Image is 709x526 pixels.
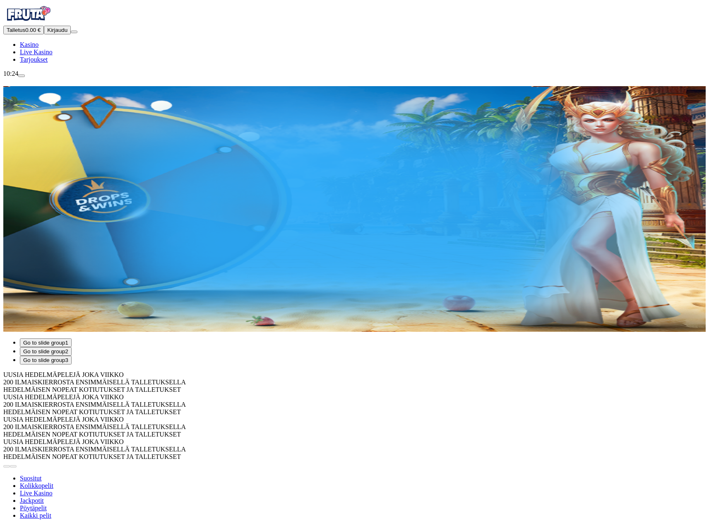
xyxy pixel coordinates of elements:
[10,465,17,468] button: next slide
[3,431,181,438] span: HEDELMÄISEN NOPEAT KOTIUTUKSET JA TALLETUKSET
[3,416,124,423] span: UUSIA HEDELMÄPELEJÄ JOKA VIIKKO
[20,497,44,504] a: Jackpotit
[3,401,186,408] span: 200 ILMAISKIERROSTA ENSIMMÄISELLÄ TALLETUKSELLA
[20,56,48,63] a: gift-inverted iconTarjoukset
[3,70,18,77] span: 10:24
[3,446,186,453] span: 200 ILMAISKIERROSTA ENSIMMÄISELLÄ TALLETUKSELLA
[20,41,38,48] a: diamond iconKasino
[25,27,41,33] span: 0.00 €
[20,356,72,364] button: Go to slide group3
[7,27,25,33] span: Talletus
[3,465,10,468] button: prev slide
[20,504,47,512] a: Pöytäpelit
[3,393,124,401] span: UUSIA HEDELMÄPELEJÄ JOKA VIIKKO
[47,27,67,33] span: Kirjaudu
[3,371,124,378] span: UUSIA HEDELMÄPELEJÄ JOKA VIIKKO
[3,26,44,34] button: Talletusplus icon0.00 €
[20,338,72,347] button: Go to slide group1
[71,31,77,33] button: menu
[3,461,706,519] nav: Lobby
[3,18,53,25] a: Fruta
[23,348,68,355] span: Go to slide group 2
[20,347,72,356] button: Go to slide group2
[18,75,25,77] button: live-chat
[3,423,186,430] span: 200 ILMAISKIERROSTA ENSIMMÄISELLÄ TALLETUKSELLA
[20,482,53,489] a: Kolikkopelit
[20,490,53,497] a: Live Kasino
[3,408,181,415] span: HEDELMÄISEN NOPEAT KOTIUTUKSET JA TALLETUKSET
[20,56,48,63] span: Tarjoukset
[20,48,53,55] a: poker-chip iconLive Kasino
[23,357,68,363] span: Go to slide group 3
[3,453,181,460] span: HEDELMÄISEN NOPEAT KOTIUTUKSET JA TALLETUKSET
[20,475,41,482] a: Suositut
[23,340,68,346] span: Go to slide group 1
[3,3,706,63] nav: Primary
[3,438,124,445] span: UUSIA HEDELMÄPELEJÄ JOKA VIIKKO
[44,26,71,34] button: Kirjaudu
[20,48,53,55] span: Live Kasino
[3,379,186,386] span: 200 ILMAISKIERROSTA ENSIMMÄISELLÄ TALLETUKSELLA
[20,41,38,48] span: Kasino
[20,512,51,519] a: Kaikki pelit
[3,3,53,24] img: Fruta
[3,386,181,393] span: HEDELMÄISEN NOPEAT KOTIUTUKSET JA TALLETUKSET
